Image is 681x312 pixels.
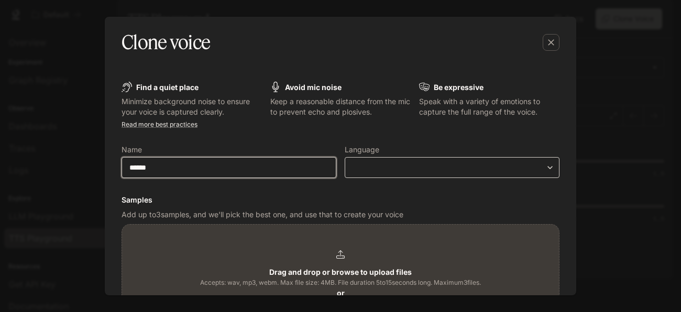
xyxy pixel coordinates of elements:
[337,288,345,297] b: or
[345,146,379,153] p: Language
[122,96,262,117] p: Minimize background noise to ensure your voice is captured clearly.
[122,209,559,220] p: Add up to 3 samples, and we'll pick the best one, and use that to create your voice
[122,29,210,55] h5: Clone voice
[419,96,559,117] p: Speak with a variety of emotions to capture the full range of the voice.
[136,83,199,92] b: Find a quiet place
[270,96,411,117] p: Keep a reasonable distance from the mic to prevent echo and plosives.
[122,120,197,128] a: Read more best practices
[285,83,342,92] b: Avoid mic noise
[122,195,559,205] h6: Samples
[122,146,142,153] p: Name
[434,83,484,92] b: Be expressive
[269,268,412,276] b: Drag and drop or browse to upload files
[345,162,559,173] div: ​
[200,277,481,288] span: Accepts: wav, mp3, webm. Max file size: 4MB. File duration 5 to 15 seconds long. Maximum 3 files.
